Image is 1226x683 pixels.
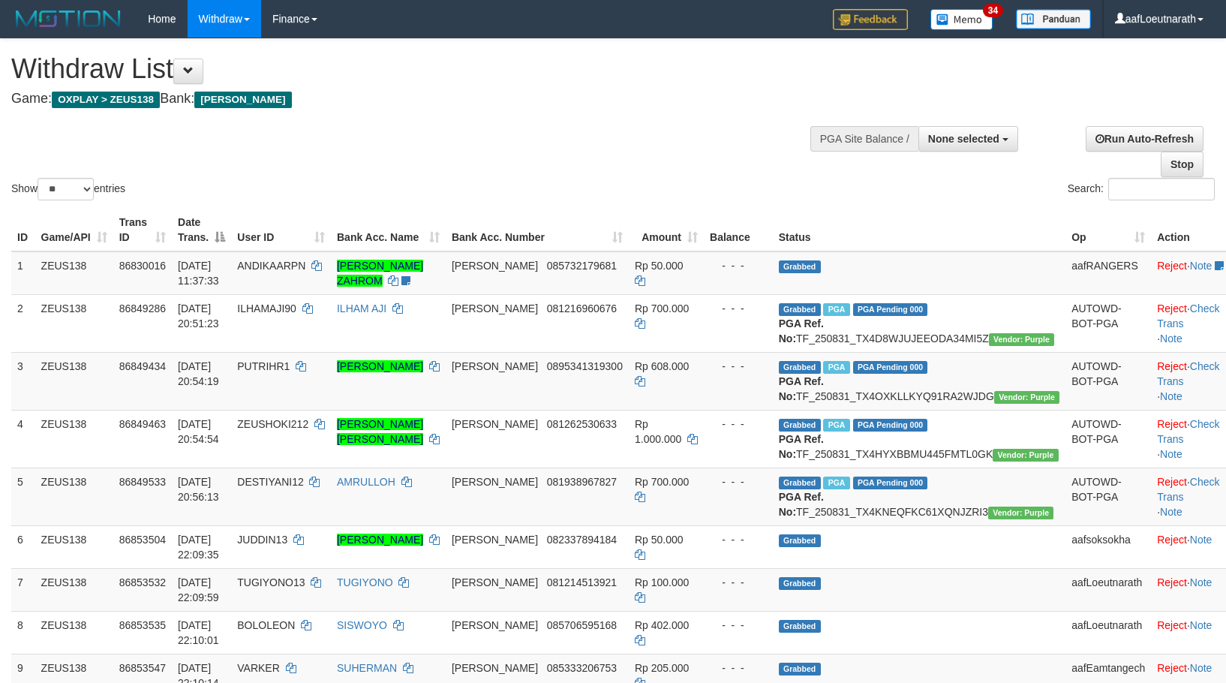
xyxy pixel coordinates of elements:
a: Reject [1157,534,1187,546]
span: [PERSON_NAME] [194,92,291,108]
span: [PERSON_NAME] [452,360,538,372]
span: Vendor URL: https://trx4.1velocity.biz [993,449,1058,462]
td: ZEUS138 [35,568,113,611]
b: PGA Ref. No: [779,375,824,402]
span: 86849434 [119,360,166,372]
span: Rp 50.000 [635,260,684,272]
a: Reject [1157,619,1187,631]
span: Rp 100.000 [635,576,689,588]
div: PGA Site Balance / [810,126,918,152]
td: ZEUS138 [35,352,113,410]
span: 86853547 [119,662,166,674]
a: [PERSON_NAME] ZAHROM [337,260,423,287]
a: Note [1190,576,1212,588]
a: Stop [1161,152,1203,177]
span: Grabbed [779,577,821,590]
a: [PERSON_NAME] [PERSON_NAME] [337,418,423,445]
span: ILHAMAJI90 [237,302,296,314]
span: Vendor URL: https://trx4.1velocity.biz [988,507,1053,519]
span: JUDDIN13 [237,534,287,546]
select: Showentries [38,178,94,200]
th: Game/API: activate to sort column ascending [35,209,113,251]
span: Copy 081214513921 to clipboard [547,576,617,588]
th: Trans ID: activate to sort column ascending [113,209,172,251]
span: 86853535 [119,619,166,631]
div: - - - [710,359,767,374]
td: TF_250831_TX4D8WJUJEEODA34MI5Z [773,294,1065,352]
span: DESTIYANI12 [237,476,303,488]
td: TF_250831_TX4OXKLLKYQ91RA2WJDG [773,352,1065,410]
span: 86849286 [119,302,166,314]
button: None selected [918,126,1018,152]
img: MOTION_logo.png [11,8,125,30]
span: ZEUSHOKI212 [237,418,308,430]
a: Reject [1157,418,1187,430]
span: Copy 082337894184 to clipboard [547,534,617,546]
a: SUHERMAN [337,662,397,674]
a: Note [1190,534,1212,546]
a: Reject [1157,576,1187,588]
td: 1 [11,251,35,295]
span: Grabbed [779,663,821,675]
a: [PERSON_NAME] [337,534,423,546]
a: Check Trans [1157,418,1219,445]
span: Rp 700.000 [635,302,689,314]
span: Grabbed [779,419,821,432]
span: Rp 402.000 [635,619,689,631]
th: Bank Acc. Number: activate to sort column ascending [446,209,629,251]
td: ZEUS138 [35,525,113,568]
span: Rp 50.000 [635,534,684,546]
a: Check Trans [1157,476,1219,503]
span: Vendor URL: https://trx4.1velocity.biz [989,333,1054,346]
th: User ID: activate to sort column ascending [231,209,331,251]
div: - - - [710,575,767,590]
span: [DATE] 20:56:13 [178,476,219,503]
span: Copy 081262530633 to clipboard [547,418,617,430]
td: aafRANGERS [1065,251,1151,295]
label: Show entries [11,178,125,200]
span: Marked by aafRornrotha [823,361,849,374]
td: AUTOWD-BOT-PGA [1065,410,1151,468]
a: Reject [1157,360,1187,372]
a: Note [1160,390,1182,402]
span: TUGIYONO13 [237,576,305,588]
div: - - - [710,258,767,273]
th: Date Trans.: activate to sort column descending [172,209,231,251]
span: [DATE] 11:37:33 [178,260,219,287]
td: 2 [11,294,35,352]
span: Copy 081938967827 to clipboard [547,476,617,488]
td: 3 [11,352,35,410]
div: - - - [710,618,767,633]
td: 7 [11,568,35,611]
span: [PERSON_NAME] [452,260,538,272]
a: ILHAM AJI [337,302,386,314]
span: Vendor URL: https://trx4.1velocity.biz [994,391,1059,404]
a: SISWOYO [337,619,387,631]
b: PGA Ref. No: [779,317,824,345]
th: Bank Acc. Name: activate to sort column ascending [331,209,446,251]
div: - - - [710,417,767,432]
span: [PERSON_NAME] [452,476,538,488]
th: Status [773,209,1065,251]
img: Button%20Memo.svg [930,9,993,30]
td: aafLoeutnarath [1065,568,1151,611]
span: PGA Pending [853,419,928,432]
span: Marked by aafRornrotha [823,477,849,489]
td: ZEUS138 [35,251,113,295]
a: Reject [1157,476,1187,488]
span: Rp 700.000 [635,476,689,488]
span: Grabbed [779,477,821,489]
td: aafsoksokha [1065,525,1151,568]
td: ZEUS138 [35,611,113,654]
span: PGA Pending [853,361,928,374]
td: AUTOWD-BOT-PGA [1065,352,1151,410]
td: TF_250831_TX4KNEQFKC61XQNJZRI3 [773,468,1065,525]
span: [PERSON_NAME] [452,576,538,588]
a: Note [1160,448,1182,460]
td: 4 [11,410,35,468]
span: Rp 205.000 [635,662,689,674]
td: AUTOWD-BOT-PGA [1065,294,1151,352]
span: [DATE] 20:54:19 [178,360,219,387]
span: Marked by aafRornrotha [823,303,849,316]
span: Copy 0895341319300 to clipboard [547,360,623,372]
